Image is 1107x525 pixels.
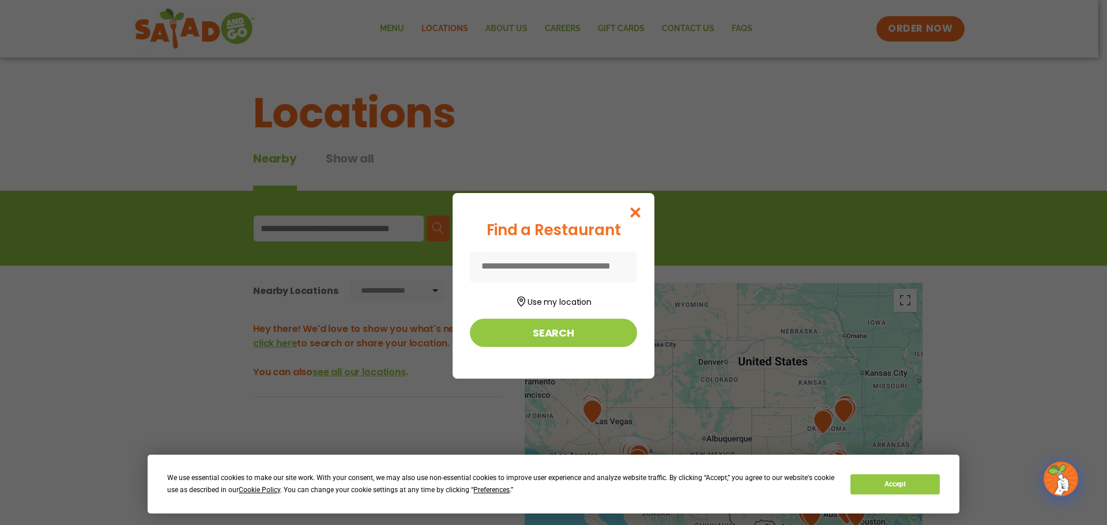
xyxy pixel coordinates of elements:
span: Cookie Policy [239,486,280,494]
button: Search [470,319,637,347]
button: Use my location [470,293,637,308]
div: Cookie Consent Prompt [148,455,959,513]
button: Close modal [617,193,654,232]
img: wpChatIcon [1045,463,1077,495]
div: Find a Restaurant [470,219,637,241]
button: Accept [850,474,939,494]
div: We use essential cookies to make our site work. With your consent, we may also use non-essential ... [167,472,837,496]
span: Preferences [473,486,510,494]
